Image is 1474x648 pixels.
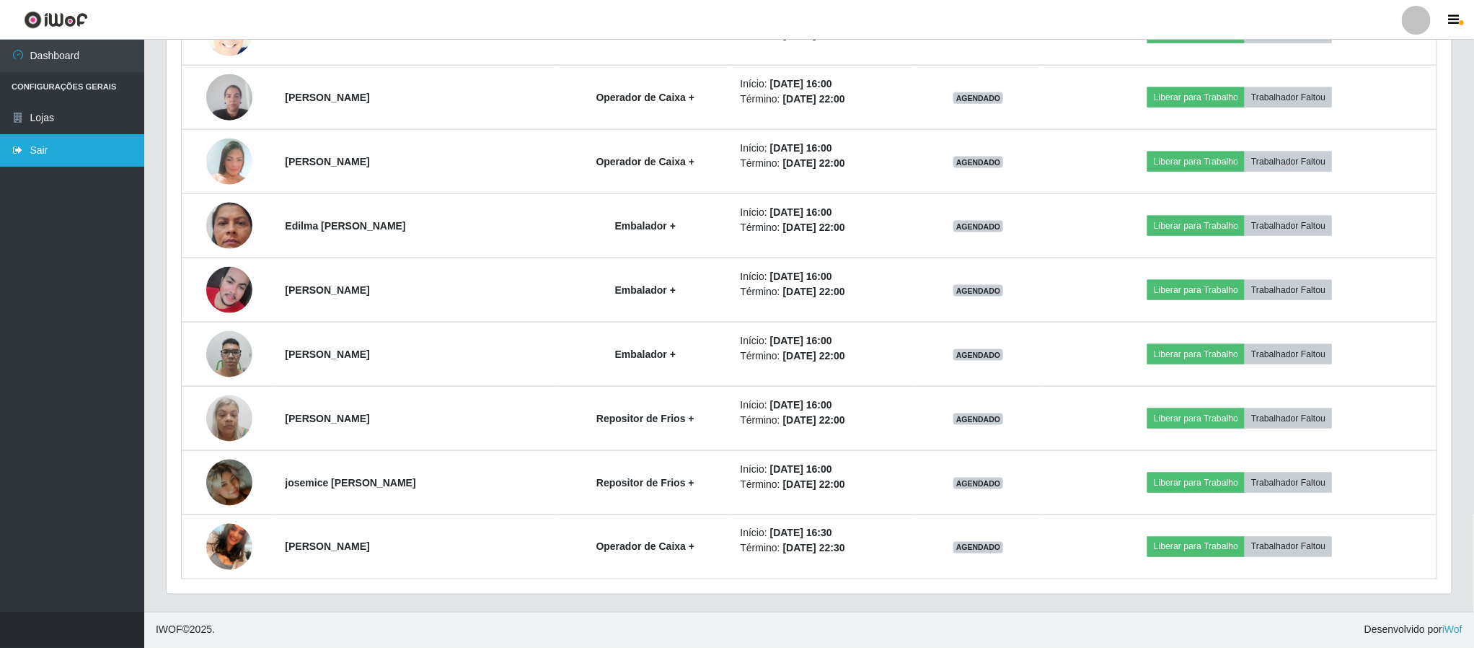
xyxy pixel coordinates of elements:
[741,398,905,413] li: Início:
[770,335,832,346] time: [DATE] 16:00
[783,157,845,169] time: [DATE] 22:00
[741,541,905,556] li: Término:
[770,463,832,475] time: [DATE] 16:00
[783,93,845,105] time: [DATE] 22:00
[783,350,845,362] time: [DATE] 22:00
[1147,537,1245,557] button: Liberar para Trabalho
[770,271,832,282] time: [DATE] 16:00
[1245,152,1332,172] button: Trabalhador Faltou
[741,156,905,171] li: Término:
[783,222,845,233] time: [DATE] 22:00
[1245,408,1332,429] button: Trabalhador Faltou
[770,206,832,218] time: [DATE] 16:00
[953,157,1004,168] span: AGENDADO
[1364,623,1462,638] span: Desenvolvido por
[206,442,252,524] img: 1741955562946.jpeg
[1147,87,1245,108] button: Liberar para Trabalho
[1245,344,1332,364] button: Trabalhador Faltou
[285,92,369,103] strong: [PERSON_NAME]
[206,506,252,588] img: 1704989686512.jpeg
[596,413,694,424] strong: Repositor de Frios +
[206,267,252,313] img: 1735296854752.jpeg
[770,78,832,89] time: [DATE] 16:00
[770,399,832,411] time: [DATE] 16:00
[741,205,905,220] li: Início:
[206,175,252,277] img: 1727900228809.jpeg
[741,269,905,284] li: Início:
[596,541,695,553] strong: Operador de Caixa +
[24,11,88,29] img: CoreUI Logo
[156,623,215,638] span: © 2025 .
[741,141,905,156] li: Início:
[285,220,405,232] strong: Edilma [PERSON_NAME]
[206,128,252,195] img: 1737214491896.jpeg
[953,478,1004,489] span: AGENDADO
[285,349,369,360] strong: [PERSON_NAME]
[953,413,1004,425] span: AGENDADO
[741,284,905,299] li: Término:
[1245,280,1332,300] button: Trabalhador Faltou
[206,66,252,128] img: 1731148670684.jpeg
[285,541,369,553] strong: [PERSON_NAME]
[783,478,845,490] time: [DATE] 22:00
[741,76,905,92] li: Início:
[206,323,252,385] img: 1747356338360.jpeg
[1147,473,1245,493] button: Liberar para Trabalho
[615,220,676,232] strong: Embalador +
[285,413,369,424] strong: [PERSON_NAME]
[1147,408,1245,429] button: Liberar para Trabalho
[1245,537,1332,557] button: Trabalhador Faltou
[615,284,676,296] strong: Embalador +
[953,349,1004,361] span: AGENDADO
[741,413,905,428] li: Término:
[783,414,845,426] time: [DATE] 22:00
[285,477,415,489] strong: josemice [PERSON_NAME]
[615,349,676,360] strong: Embalador +
[1245,216,1332,236] button: Trabalhador Faltou
[206,388,252,449] img: 1734130830737.jpeg
[1442,624,1462,636] a: iWof
[596,92,695,103] strong: Operador de Caixa +
[1147,216,1245,236] button: Liberar para Trabalho
[596,156,695,167] strong: Operador de Caixa +
[783,286,845,297] time: [DATE] 22:00
[741,92,905,107] li: Término:
[285,284,369,296] strong: [PERSON_NAME]
[1147,344,1245,364] button: Liberar para Trabalho
[953,92,1004,104] span: AGENDADO
[741,477,905,492] li: Término:
[741,220,905,235] li: Término:
[741,462,905,477] li: Início:
[953,221,1004,232] span: AGENDADO
[741,349,905,364] li: Término:
[1245,473,1332,493] button: Trabalhador Faltou
[596,477,694,489] strong: Repositor de Frios +
[285,156,369,167] strong: [PERSON_NAME]
[741,333,905,349] li: Início:
[741,526,905,541] li: Início:
[1147,152,1245,172] button: Liberar para Trabalho
[953,542,1004,553] span: AGENDADO
[1245,87,1332,108] button: Trabalhador Faltou
[783,543,845,554] time: [DATE] 22:30
[770,527,832,539] time: [DATE] 16:30
[770,142,832,154] time: [DATE] 16:00
[953,285,1004,297] span: AGENDADO
[156,624,182,636] span: IWOF
[1147,280,1245,300] button: Liberar para Trabalho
